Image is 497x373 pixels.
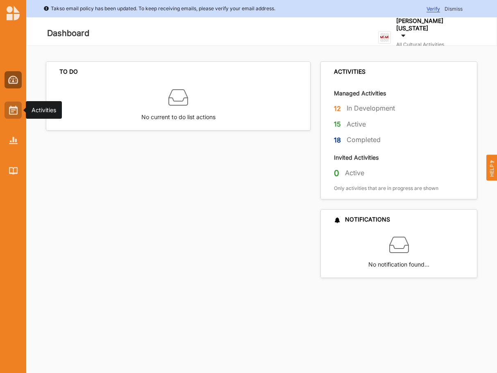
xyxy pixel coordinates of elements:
a: Library [5,162,22,179]
img: box [389,235,409,255]
label: 0 [334,168,339,179]
div: Activities [32,106,56,114]
label: 12 [334,104,341,114]
label: Only activities that are in progress are shown [334,185,438,192]
div: Takso email policy has been updated. To keep receiving emails, please verify your email address. [43,5,275,13]
label: Active [345,169,364,177]
label: Managed Activities [334,89,386,97]
label: All Cultural Activities Organisation [396,41,473,54]
img: Library [9,167,18,174]
label: [PERSON_NAME][US_STATE] [396,17,473,32]
label: 18 [334,135,341,145]
img: logo [378,31,391,44]
label: Completed [347,136,381,144]
img: logo [7,6,20,20]
span: Dismiss [445,6,463,12]
label: Active [347,120,366,129]
label: No current to do list actions [141,107,216,122]
img: Dashboard [8,76,18,84]
label: Invited Activities [334,154,379,161]
div: NOTIFICATIONS [334,216,390,223]
a: Dashboard [5,71,22,88]
label: No notification found… [368,255,429,269]
img: Activities [9,106,18,115]
label: Dashboard [47,27,89,40]
label: In Development [347,104,395,113]
a: Activities [5,102,22,119]
a: Reports [5,132,22,149]
img: Reports [9,137,18,144]
img: box [168,88,188,107]
label: 15 [334,119,341,129]
span: Verify [427,6,440,12]
div: ACTIVITIES [334,68,365,75]
div: TO DO [59,68,78,75]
